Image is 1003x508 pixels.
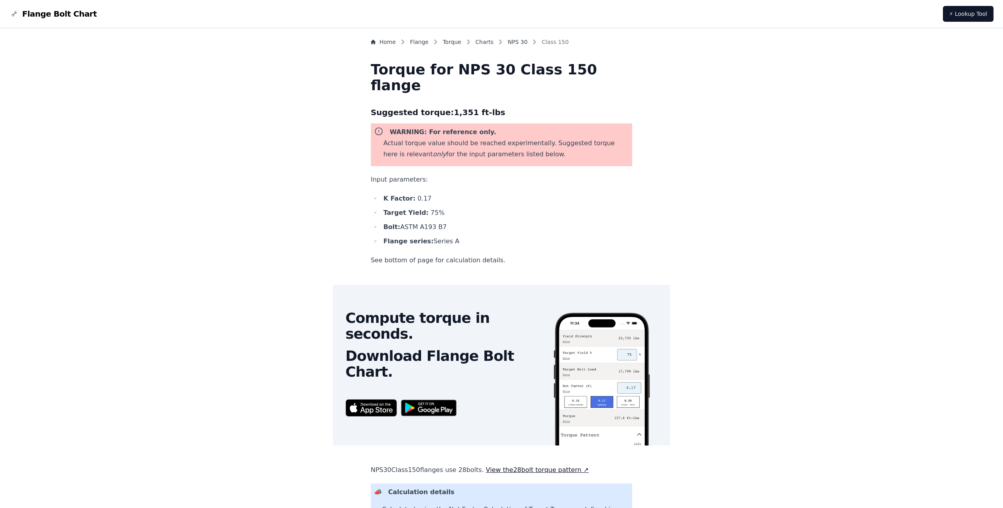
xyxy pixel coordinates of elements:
li: 75 % [381,207,633,218]
a: Torque [443,38,461,46]
li: Series A [381,236,633,247]
img: Get it on Google Play [397,396,461,421]
b: Bolt: [383,223,400,231]
nav: Breadcrumb [371,38,633,49]
a: NPS 30 [508,38,527,46]
i: only [433,150,446,158]
img: App Store badge for the Flange Bolt Chart app [346,399,397,416]
img: Screenshot of the Flange Bolt Chart app showing a torque calculation. [553,313,651,507]
img: Flange Bolt Chart Logo [9,9,19,19]
p: NPS 30 Class 150 flanges use 28 bolts. [371,464,633,476]
p: Input parameters: [371,174,633,185]
span: Class 150 [542,38,569,46]
h3: Suggested torque: 1,351 ft-lbs [371,106,633,119]
b: Calculation details [388,488,455,496]
b: Flange series: [383,237,434,245]
span: Flange Bolt Chart [22,8,97,19]
h1: Torque for NPS 30 Class 150 flange [371,62,633,93]
b: Target Yield: [383,209,429,216]
a: Charts [476,38,494,46]
a: View the28bolt torque pattern ↗ [486,466,589,474]
a: Flange [410,38,429,46]
li: ASTM A193 B7 [381,222,633,233]
a: ⚡ Lookup Tool [943,6,994,22]
a: Home [371,38,396,46]
b: K Factor: [383,195,416,202]
b: WARNING: For reference only. [390,128,497,136]
a: Flange Bolt Chart LogoFlange Bolt Chart [9,8,97,19]
p: Actual torque value should be reached experimentally. Suggested torque here is relevant for the i... [383,138,629,160]
p: See bottom of page for calculation details. [371,255,633,266]
h2: Download Flange Bolt Chart. [346,348,540,380]
h2: Compute torque in seconds. [346,310,540,342]
li: 0.17 [381,193,633,204]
